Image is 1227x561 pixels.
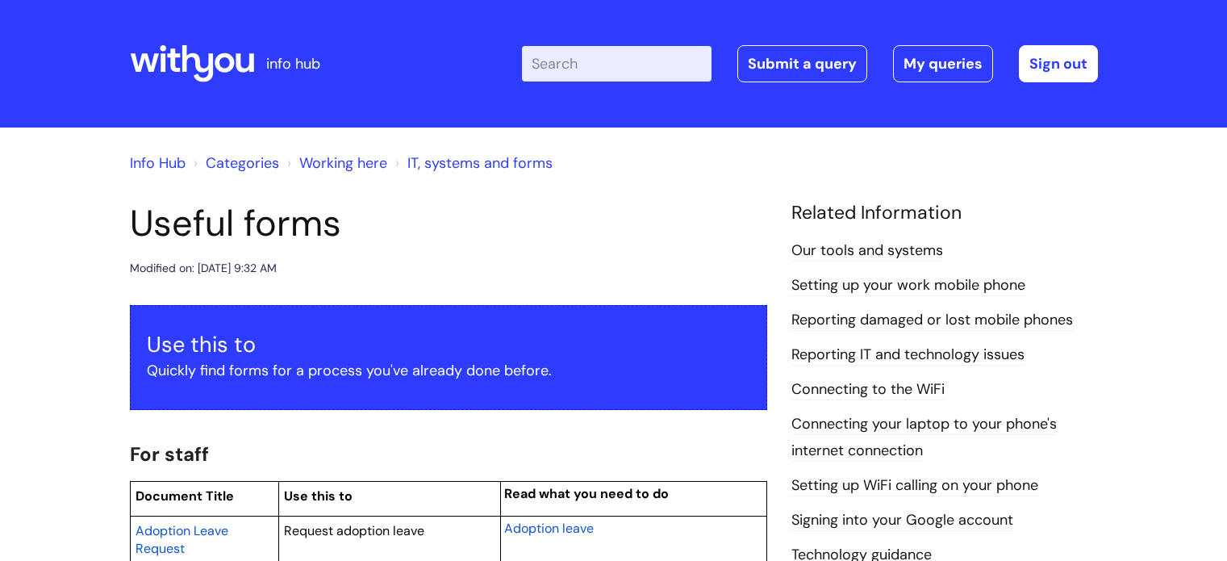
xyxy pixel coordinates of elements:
[893,45,993,82] a: My queries
[791,510,1013,531] a: Signing into your Google account
[130,202,767,245] h1: Useful forms
[791,241,943,262] a: Our tools and systems
[791,379,945,400] a: Connecting to the WiFi
[522,46,712,82] input: Search
[737,45,867,82] a: Submit a query
[136,522,228,557] span: Adoption Leave Request
[791,414,1057,461] a: Connecting your laptop to your phone's internet connection
[504,485,669,502] span: Read what you need to do
[130,258,277,278] div: Modified on: [DATE] 9:32 AM
[791,475,1038,496] a: Setting up WiFi calling on your phone
[791,345,1025,366] a: Reporting IT and technology issues
[522,45,1098,82] div: | -
[266,51,320,77] p: info hub
[791,310,1073,331] a: Reporting damaged or lost mobile phones
[284,522,424,539] span: Request adoption leave
[130,442,209,467] span: For staff
[504,518,594,538] a: Adoption leave
[190,150,279,176] li: Solution home
[791,275,1025,296] a: Setting up your work mobile phone
[1019,45,1098,82] a: Sign out
[136,521,228,558] a: Adoption Leave Request
[147,332,750,358] h3: Use this to
[299,153,387,173] a: Working here
[136,488,234,504] span: Document Title
[284,488,353,504] span: Use this to
[283,150,387,176] li: Working here
[407,153,553,173] a: IT, systems and forms
[791,202,1098,224] h4: Related Information
[206,153,279,173] a: Categories
[504,520,594,537] span: Adoption leave
[147,358,750,383] p: Quickly find forms for a process you've already done before.
[391,150,553,176] li: IT, systems and forms
[130,153,186,173] a: Info Hub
